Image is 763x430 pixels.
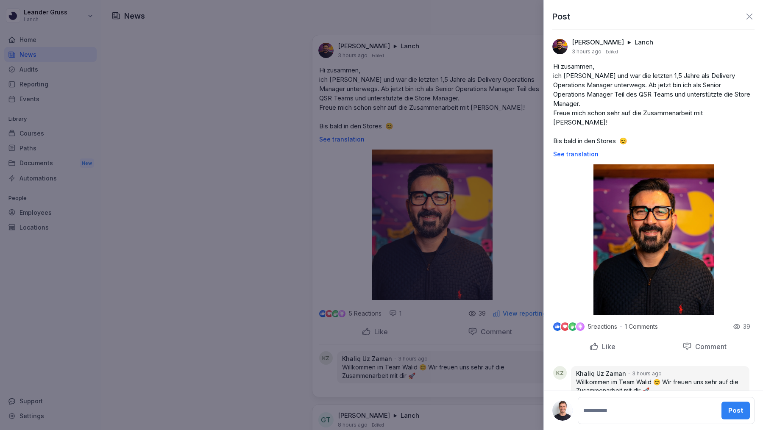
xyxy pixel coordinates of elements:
p: 5 reactions [588,323,617,330]
p: 3 hours ago [572,48,601,55]
p: Post [552,10,570,23]
img: kwjack37i7lkdya029ocrhcd.png [552,39,568,54]
img: l5aexj2uen8fva72jjw1hczl.png [552,400,573,421]
div: Post [728,406,743,415]
p: Willkommen im Team Walid 😊 Wir freuen uns sehr auf die Zusammenarbeit mit dir 🚀 [576,378,744,395]
p: Hi zusammen, ich [PERSON_NAME] und war die letzten 1,5 Jahre als Delivery Operations Manager unte... [553,62,754,146]
p: Lanch [635,38,653,47]
div: KZ [553,366,567,380]
p: Edited [606,48,618,55]
button: Post [721,402,750,419]
p: 1 Comments [625,323,671,330]
p: Comment [692,342,727,351]
p: [PERSON_NAME] [572,38,624,47]
p: See translation [553,151,754,158]
p: Khaliq Uz Zaman [576,369,626,378]
p: Like [599,342,615,351]
img: ateqi7zk1iam0lr1rb9fdp6a.png [593,164,714,315]
p: 39 [743,322,750,331]
p: 3 hours ago [632,370,662,377]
